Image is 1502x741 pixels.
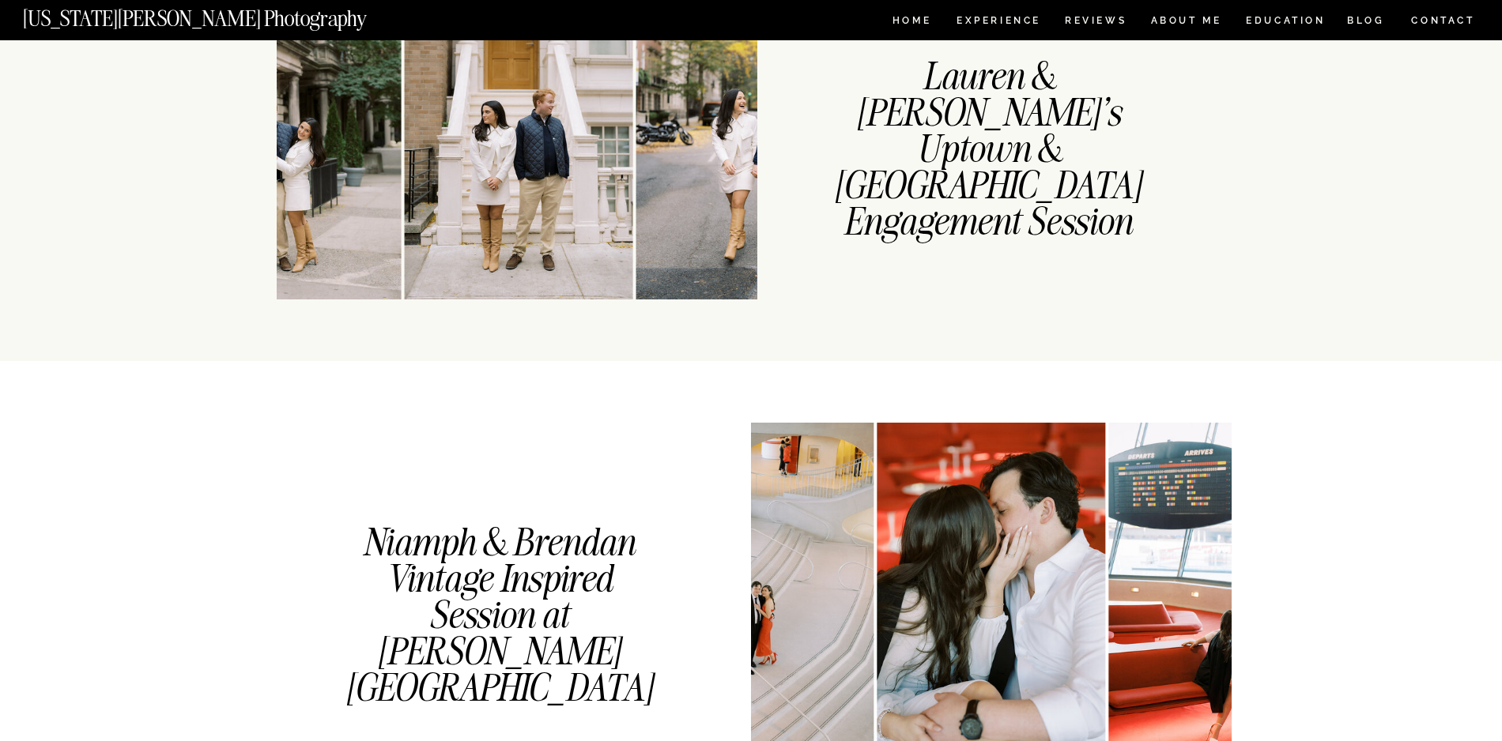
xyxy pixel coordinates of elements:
a: ABOUT ME [1150,16,1222,29]
a: CONTACT [1410,12,1476,29]
a: HOME [889,16,934,29]
h1: Lauren & [PERSON_NAME]'s Uptown & [GEOGRAPHIC_DATA] Engagement Session [831,58,1145,164]
a: [US_STATE][PERSON_NAME] Photography [23,8,420,21]
a: REVIEWS [1065,16,1124,29]
h1: Niamph & Brendan Vintage Inspired Session at [PERSON_NAME][GEOGRAPHIC_DATA] [335,525,662,630]
a: EDUCATION [1244,16,1327,29]
a: Experience [957,16,1040,29]
a: BLOG [1347,16,1385,29]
